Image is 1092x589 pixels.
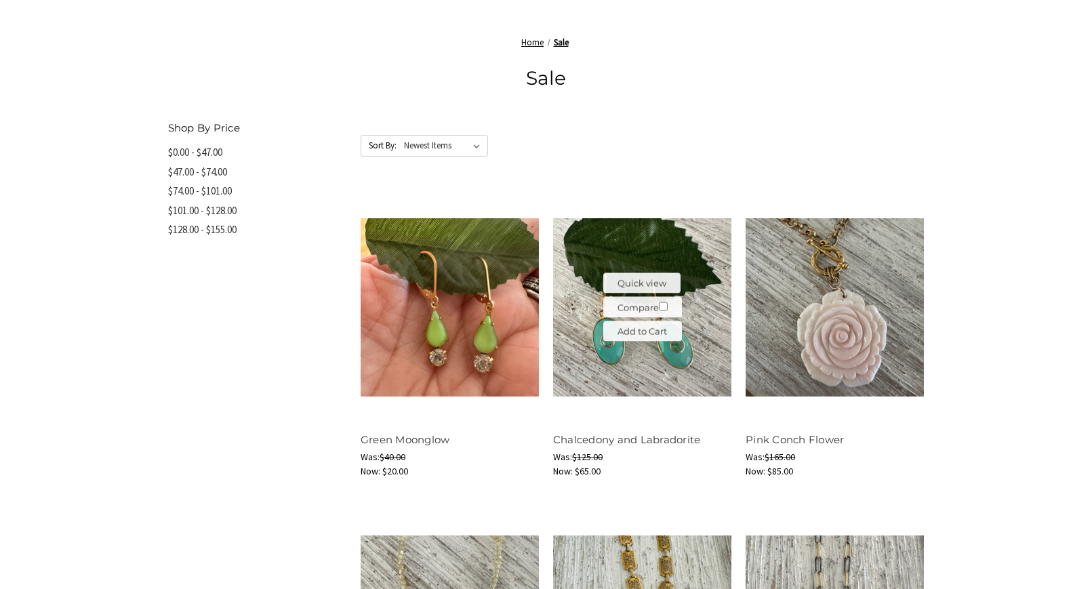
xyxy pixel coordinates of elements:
[575,465,601,477] span: $65.00
[168,201,346,221] a: $101.00 - $128.00
[361,190,539,425] a: Green Moonglow
[572,451,603,463] span: $125.00
[603,297,682,318] label: Compare
[746,190,924,425] a: Pink Conch Flower
[168,36,925,49] nav: Breadcrumb
[553,218,731,397] img: Chalcedony and Labradorite
[746,450,924,464] div: Was:
[168,64,925,92] h1: Sale
[659,302,668,311] input: Compare
[168,163,346,182] a: $47.00 - $74.00
[746,465,765,477] span: Now:
[361,465,380,477] span: Now:
[746,433,844,446] a: Pink Conch Flower
[603,321,682,342] a: Add to Cart
[553,433,701,446] a: Chalcedony and Labradorite
[553,190,731,425] a: Chalcedony and Labradorite
[168,182,346,201] a: $74.00 - $101.00
[168,143,346,163] a: $0.00 - $47.00
[380,451,405,463] span: $40.00
[603,273,681,293] button: Quick view
[765,451,795,463] span: $165.00
[553,465,573,477] span: Now:
[361,136,397,156] label: Sort By:
[361,450,539,464] div: Was:
[746,218,924,397] img: Pink Conch Flower
[521,37,544,48] a: Home
[168,220,346,240] a: $128.00 - $155.00
[168,121,346,136] h5: Shop By Price
[554,37,569,48] a: Sale
[382,465,408,477] span: $20.00
[767,465,793,477] span: $85.00
[553,450,731,464] div: Was:
[361,433,450,446] a: Green Moonglow
[361,218,539,397] img: Green Moonglow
